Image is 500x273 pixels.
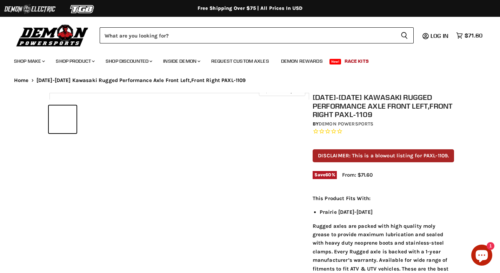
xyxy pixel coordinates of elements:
p: DISCLAIMER: This is a blowout listing for PAXL-1109. [313,149,454,162]
p: This Product Fits With: [313,194,454,203]
span: New! [329,59,341,64]
img: TGB Logo 2 [56,2,109,16]
button: Search [395,27,414,43]
inbox-online-store-chat: Shopify online store chat [469,245,494,267]
span: $71.60 [465,32,482,39]
a: Race Kits [339,54,374,68]
ul: Main menu [9,51,481,68]
img: Demon Electric Logo 2 [4,2,56,16]
span: Rated 0.0 out of 5 stars 0 reviews [313,128,454,135]
a: Shop Product [51,54,99,68]
form: Product [100,27,414,43]
a: Inside Demon [158,54,205,68]
span: Save % [313,171,337,179]
input: Search [100,27,395,43]
a: Log in [427,33,453,39]
span: [DATE]-[DATE] Kawasaki Rugged Performance Axle Front Left,Front Right PAXL-1109 [36,77,246,83]
img: Demon Powersports [14,23,91,48]
button: 1997-2002 Kawasaki Rugged Performance Axle Front Left,Front Right PAXL-1109 thumbnail [49,105,76,133]
li: Prairie [DATE]-[DATE] [320,208,454,216]
span: 60 [325,172,331,177]
a: Shop Discounted [100,54,156,68]
span: Click to expand [262,88,301,94]
h1: [DATE]-[DATE] Kawasaki Rugged Performance Axle Front Left,Front Right PAXL-1109 [313,93,454,119]
a: $71.60 [453,30,486,41]
a: Request Custom Axles [206,54,274,68]
span: Log in [431,32,448,39]
a: Demon Rewards [276,54,328,68]
span: From: $71.60 [342,172,373,178]
a: Demon Powersports [319,121,373,127]
a: Home [14,77,29,83]
a: Shop Make [9,54,49,68]
div: by [313,120,454,128]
